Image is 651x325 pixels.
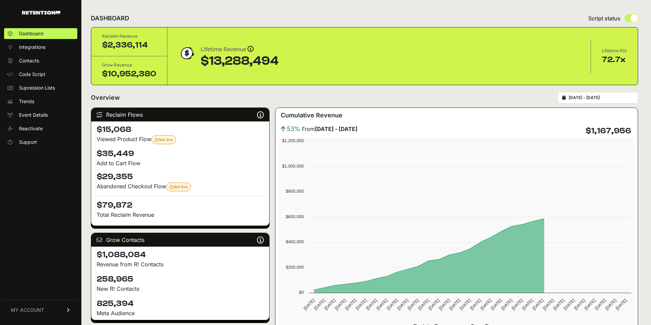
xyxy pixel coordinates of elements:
span: Integrations [19,44,45,51]
h4: $1,167,956 [586,126,631,136]
text: [DATE] [344,298,357,311]
span: Dashboard [19,30,43,37]
a: Code Script [4,69,77,80]
h4: $1,088,084 [97,249,264,260]
h4: $15,068 [97,124,264,135]
text: $400,000 [286,239,304,244]
text: [DATE] [573,298,586,311]
text: [DATE] [563,298,576,311]
text: [DATE] [615,298,628,311]
span: MY ACCOUNT [11,307,44,313]
span: From [302,125,357,133]
text: [DATE] [542,298,555,311]
span: Not live [154,137,173,142]
text: [DATE] [396,298,410,311]
a: Support [4,137,77,148]
text: [DATE] [334,298,347,311]
text: [DATE] [500,298,513,311]
text: [DATE] [511,298,524,311]
text: [DATE] [417,298,430,311]
div: Lifetime ROI [602,47,627,54]
text: [DATE] [552,298,566,311]
p: Revenue from R! Contacts [97,260,264,268]
text: [DATE] [469,298,482,311]
div: Meta Audience [97,309,264,317]
a: Contacts [4,55,77,66]
text: [DATE] [448,298,461,311]
a: Event Details [4,110,77,120]
h4: 825,394 [97,298,264,309]
text: $1,200,000 [282,138,304,143]
strong: [DATE] - [DATE] [315,126,357,132]
span: Contacts [19,57,39,64]
h3: Cumulative Revenue [281,111,342,120]
text: $800,000 [286,189,304,194]
h4: $35,449 [97,148,264,159]
text: $1,000,000 [282,164,304,169]
div: $10,952,380 [102,69,156,79]
a: Reactivate [4,123,77,134]
text: [DATE] [584,298,597,311]
h2: DASHBOARD [91,14,129,23]
span: Event Details [19,112,48,118]
span: Trends [19,98,34,105]
div: Grow Revenue [102,62,156,69]
span: Reactivate [19,125,43,132]
text: $200,000 [286,265,304,270]
h2: Overview [91,93,120,102]
img: Retention.com [22,11,60,15]
p: New R! Contacts [97,285,264,293]
text: [DATE] [428,298,441,311]
text: [DATE] [531,298,545,311]
div: Viewed Product Flow [97,135,264,144]
div: $2,336,114 [102,40,156,51]
span: Support [19,139,37,146]
div: Reclaim Revenue [102,33,156,40]
span: 53% [287,124,300,134]
div: Lifetime Revenue [201,45,279,54]
p: Total Reclaim Revenue [97,211,264,219]
span: Not live [169,184,188,189]
a: MY ACCOUNT [4,300,77,320]
text: [DATE] [355,298,368,311]
h4: 258,965 [97,274,264,285]
div: Reclaim Flows [91,108,269,121]
text: [DATE] [459,298,472,311]
img: dollar-coin-05c43ed7efb7bc0c12610022525b4bbbb207c7efeef5aecc26f025e68dcafac9.png [178,45,195,62]
text: $600,000 [286,214,304,219]
text: [DATE] [490,298,503,311]
span: Code Script [19,71,45,78]
a: Dashboard [4,28,77,39]
a: Supression Lists [4,82,77,93]
text: [DATE] [313,298,326,311]
text: [DATE] [521,298,534,311]
h4: $79,872 [97,195,264,211]
text: [DATE] [365,298,378,311]
text: [DATE] [479,298,493,311]
a: Trends [4,96,77,107]
div: 72.7x [602,54,627,65]
text: [DATE] [594,298,607,311]
text: [DATE] [438,298,451,311]
text: [DATE] [375,298,389,311]
div: $13,288,494 [201,54,279,68]
a: Integrations [4,42,77,53]
h4: $29,355 [97,171,264,182]
div: Add to Cart Flow [97,159,264,167]
text: [DATE] [407,298,420,311]
span: Script status [588,14,620,22]
div: Grow Contacts [91,233,269,247]
text: [DATE] [386,298,399,311]
text: $0 [299,290,304,295]
div: Abandoned Checkout Flow [97,182,264,191]
text: [DATE] [604,298,617,311]
text: [DATE] [303,298,316,311]
text: [DATE] [323,298,337,311]
span: Supression Lists [19,84,55,91]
